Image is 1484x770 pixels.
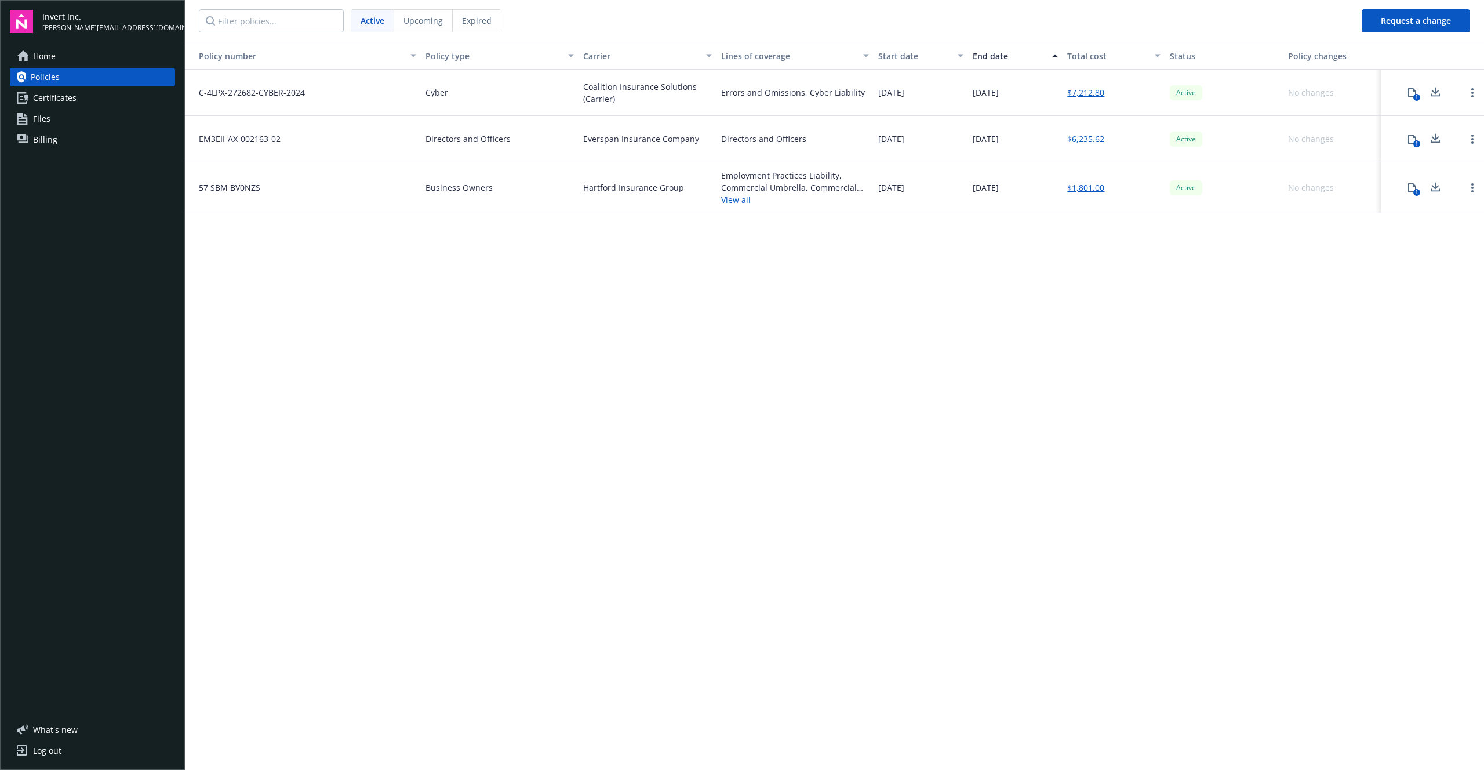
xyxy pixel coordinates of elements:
[1465,86,1479,100] a: Open options
[10,47,175,66] a: Home
[973,133,999,145] span: [DATE]
[33,47,56,66] span: Home
[42,10,175,23] span: Invert Inc.
[33,110,50,128] span: Files
[1465,132,1479,146] a: Open options
[1288,86,1334,99] div: No changes
[190,50,403,62] div: Toggle SortBy
[583,50,699,62] div: Carrier
[421,42,579,70] button: Policy type
[33,724,78,736] span: What ' s new
[190,133,281,145] span: EM3EII-AX-002163-02
[31,68,60,86] span: Policies
[1174,88,1198,98] span: Active
[1288,50,1377,62] div: Policy changes
[1465,181,1479,195] a: Open options
[1362,9,1470,32] button: Request a change
[1401,81,1424,104] button: 1
[10,68,175,86] a: Policies
[716,42,874,70] button: Lines of coverage
[42,23,175,33] span: [PERSON_NAME][EMAIL_ADDRESS][DOMAIN_NAME]
[1401,128,1424,151] button: 1
[1067,50,1148,62] div: Total cost
[583,133,699,145] span: Everspan Insurance Company
[10,130,175,149] a: Billing
[425,50,561,62] div: Policy type
[579,42,716,70] button: Carrier
[190,181,260,194] span: 57 SBM BV0NZS
[1067,133,1104,145] a: $6,235.62
[33,742,61,760] div: Log out
[1413,189,1420,196] div: 1
[361,14,384,27] span: Active
[721,169,870,194] div: Employment Practices Liability, Commercial Umbrella, Commercial Auto Liability, General Liability
[1063,42,1165,70] button: Total cost
[199,9,344,32] input: Filter policies...
[33,89,77,107] span: Certificates
[1170,50,1279,62] div: Status
[10,10,33,33] img: navigator-logo.svg
[10,110,175,128] a: Files
[1174,183,1198,193] span: Active
[721,133,806,145] div: Directors and Officers
[878,50,951,62] div: Start date
[1067,181,1104,194] a: $1,801.00
[1283,42,1382,70] button: Policy changes
[583,181,684,194] span: Hartford Insurance Group
[33,130,57,149] span: Billing
[1413,140,1420,147] div: 1
[42,10,175,33] button: Invert Inc.[PERSON_NAME][EMAIL_ADDRESS][DOMAIN_NAME]
[190,50,403,62] div: Policy number
[721,194,870,206] a: View all
[878,181,904,194] span: [DATE]
[1288,133,1334,145] div: No changes
[1067,86,1104,99] a: $7,212.80
[968,42,1063,70] button: End date
[878,86,904,99] span: [DATE]
[10,724,96,736] button: What's new
[973,181,999,194] span: [DATE]
[721,86,865,99] div: Errors and Omissions, Cyber Liability
[1288,181,1334,194] div: No changes
[403,14,443,27] span: Upcoming
[1413,94,1420,101] div: 1
[190,86,305,99] span: C-4LPX-272682-CYBER-2024
[1165,42,1283,70] button: Status
[721,50,857,62] div: Lines of coverage
[1401,176,1424,199] button: 1
[973,86,999,99] span: [DATE]
[1174,134,1198,144] span: Active
[874,42,968,70] button: Start date
[10,89,175,107] a: Certificates
[425,86,448,99] span: Cyber
[425,133,511,145] span: Directors and Officers
[878,133,904,145] span: [DATE]
[462,14,492,27] span: Expired
[583,81,712,105] span: Coalition Insurance Solutions (Carrier)
[973,50,1045,62] div: End date
[425,181,493,194] span: Business Owners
